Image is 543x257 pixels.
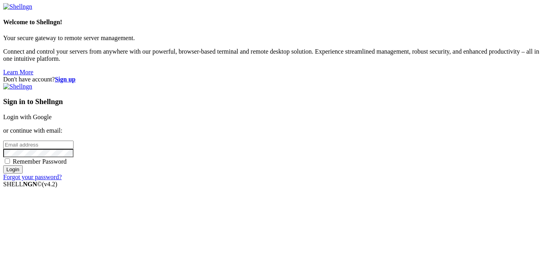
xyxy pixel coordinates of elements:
a: Forgot your password? [3,174,62,180]
p: Connect and control your servers from anywhere with our powerful, browser-based terminal and remo... [3,48,540,62]
h4: Welcome to Shellngn! [3,19,540,26]
p: or continue with email: [3,127,540,134]
div: Don't have account? [3,76,540,83]
img: Shellngn [3,3,32,10]
img: Shellngn [3,83,32,90]
a: Learn More [3,69,33,75]
span: Remember Password [13,158,67,165]
a: Login with Google [3,114,52,120]
input: Remember Password [5,158,10,164]
span: 4.2.0 [42,181,58,187]
p: Your secure gateway to remote server management. [3,35,540,42]
input: Email address [3,141,74,149]
span: SHELL © [3,181,57,187]
b: NGN [23,181,37,187]
a: Sign up [55,76,76,83]
input: Login [3,165,23,174]
h3: Sign in to Shellngn [3,97,540,106]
